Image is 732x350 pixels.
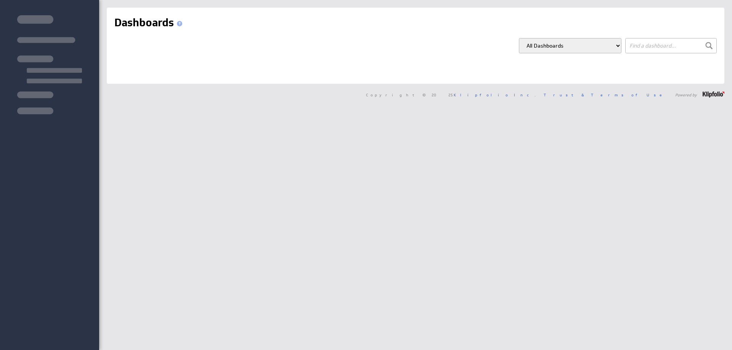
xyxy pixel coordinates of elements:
[703,91,724,97] img: logo-footer.png
[675,93,697,97] span: Powered by
[544,92,667,97] a: Trust & Terms of Use
[625,38,717,53] input: Find a dashboard...
[114,15,185,30] h1: Dashboards
[454,92,536,97] a: Klipfolio Inc.
[366,93,536,97] span: Copyright © 2025
[17,15,82,114] img: skeleton-sidenav.svg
